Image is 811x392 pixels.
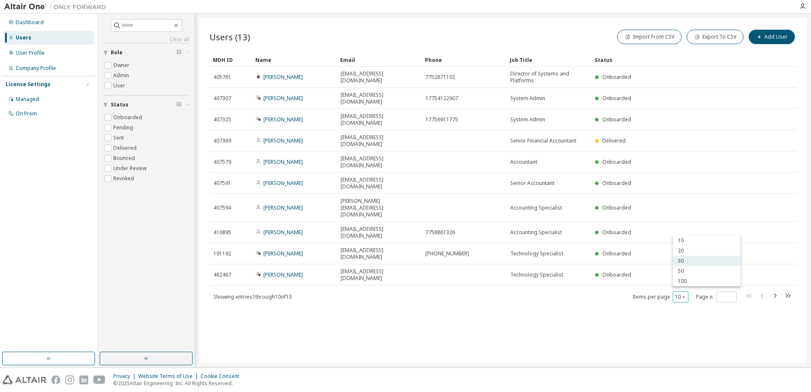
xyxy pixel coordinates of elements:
span: Accountant [510,159,537,165]
button: Status [103,95,189,114]
span: [EMAIL_ADDRESS][DOMAIN_NAME] [341,155,418,169]
img: altair_logo.svg [3,375,46,384]
img: linkedin.svg [79,375,88,384]
a: [PERSON_NAME] [263,204,303,211]
span: [EMAIL_ADDRESS][DOMAIN_NAME] [341,176,418,190]
div: Name [255,53,333,67]
span: System Admin [510,116,545,123]
div: MDH ID [213,53,249,67]
div: Cookie Consent [201,373,244,380]
span: [EMAIL_ADDRESS][DOMAIN_NAME] [341,92,418,105]
div: Email [340,53,418,67]
a: [PERSON_NAME] [263,158,303,165]
label: Admin [113,70,131,81]
span: Director of Systems and Platforms [510,70,587,84]
span: System Admin [510,95,545,102]
div: On Prem [16,110,37,117]
span: Users (13) [210,31,250,43]
button: Export To CSV [687,30,744,44]
span: Showing entries 1 through 10 of 13 [213,293,292,300]
div: 50 [673,266,741,276]
span: Technology Specialist [510,250,563,257]
label: Bounced [113,153,137,163]
img: Altair One [4,3,110,11]
span: 7758861326 [425,229,455,236]
span: Clear filter [176,101,182,108]
label: Revoked [113,174,136,184]
div: Company Profile [16,65,56,72]
label: Owner [113,60,131,70]
span: [EMAIL_ADDRESS][DOMAIN_NAME] [341,268,418,282]
span: Role [111,49,123,56]
a: [PERSON_NAME] [263,137,303,144]
div: Users [16,34,31,41]
span: Onboarded [602,179,631,187]
a: [PERSON_NAME] [263,250,303,257]
span: 17756911775 [425,116,458,123]
div: Job Title [510,53,588,67]
a: [PERSON_NAME] [263,73,303,81]
div: 100 [673,276,741,286]
label: Delivered [113,143,138,153]
span: 407594 [213,204,231,211]
span: Senior Accountant [510,180,554,187]
span: Technology Specialist [510,272,563,278]
span: [PHONE_NUMBER] [425,250,469,257]
div: 10 [673,235,741,246]
a: Clear all [103,36,189,43]
span: [EMAIL_ADDRESS][DOMAIN_NAME] [341,70,418,84]
div: Privacy [113,373,138,380]
div: 30 [673,256,741,266]
div: Dashboard [16,19,44,26]
div: Status [595,53,752,67]
div: 20 [673,246,741,256]
span: Onboarded [602,250,631,257]
div: User Profile [16,50,45,56]
span: Onboarded [602,95,631,102]
a: [PERSON_NAME] [263,179,303,187]
span: 407307 [213,95,231,102]
span: 407369 [213,137,231,144]
a: [PERSON_NAME] [263,116,303,123]
button: Role [103,43,189,62]
div: License Settings [6,81,50,88]
span: [EMAIL_ADDRESS][DOMAIN_NAME] [341,113,418,126]
button: 10 [675,294,686,300]
span: [EMAIL_ADDRESS][DOMAIN_NAME] [341,226,418,239]
span: Onboarded [602,271,631,278]
img: instagram.svg [65,375,74,384]
span: [EMAIL_ADDRESS][DOMAIN_NAME] [341,134,418,148]
div: Website Terms of Use [138,373,201,380]
a: [PERSON_NAME] [263,95,303,102]
span: Onboarded [602,229,631,236]
span: Senior Financial Accountant [510,137,576,144]
span: Accounting Specialist [510,204,562,211]
span: Items per page [632,291,688,302]
span: Onboarded [602,116,631,123]
span: 407579 [213,159,231,165]
span: 407591 [213,180,231,187]
span: Clear filter [176,49,182,56]
img: facebook.svg [51,375,60,384]
span: 7752871102 [425,74,455,81]
button: Add User [749,30,795,44]
label: Under Review [113,163,148,174]
span: Onboarded [602,73,631,81]
span: Onboarded [602,158,631,165]
span: Delivered [602,137,626,144]
span: [PERSON_NAME][EMAIL_ADDRESS][DOMAIN_NAME] [341,198,418,218]
span: 482467 [213,272,231,278]
span: 410895 [213,229,231,236]
a: [PERSON_NAME] [263,271,303,278]
span: Status [111,101,129,108]
button: Import From CSV [617,30,682,44]
span: [EMAIL_ADDRESS][DOMAIN_NAME] [341,247,418,260]
span: 407325 [213,116,231,123]
span: Page n. [696,291,737,302]
img: youtube.svg [93,375,106,384]
label: User [113,81,127,91]
a: [PERSON_NAME] [263,229,303,236]
label: Sent [113,133,126,143]
div: Managed [16,96,39,103]
span: 17754122907 [425,95,458,102]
